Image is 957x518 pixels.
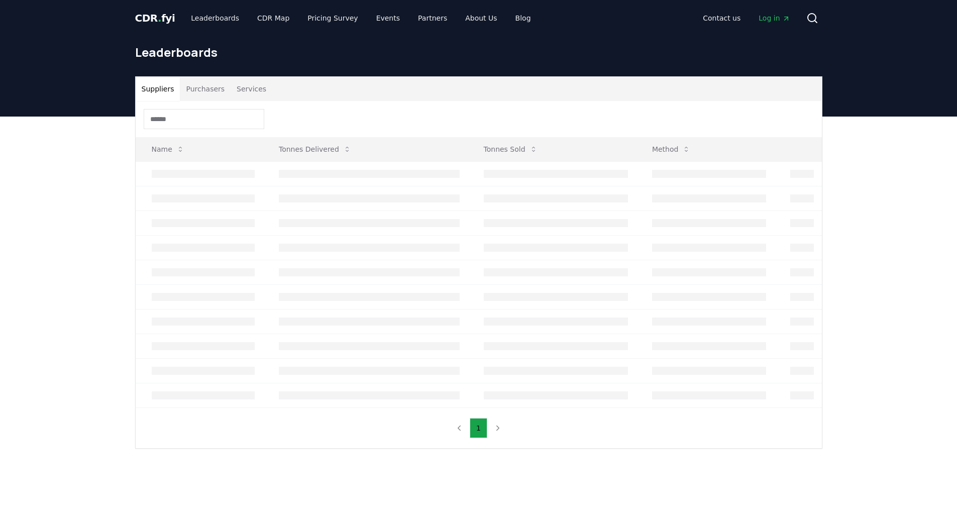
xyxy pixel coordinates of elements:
[180,77,231,101] button: Purchasers
[759,13,790,23] span: Log in
[476,139,546,159] button: Tonnes Sold
[183,9,247,27] a: Leaderboards
[457,9,505,27] a: About Us
[183,9,539,27] nav: Main
[135,11,175,25] a: CDR.fyi
[644,139,699,159] button: Method
[299,9,366,27] a: Pricing Survey
[751,9,798,27] a: Log in
[695,9,749,27] a: Contact us
[410,9,455,27] a: Partners
[135,12,175,24] span: CDR fyi
[231,77,272,101] button: Services
[695,9,798,27] nav: Main
[158,12,161,24] span: .
[135,44,822,60] h1: Leaderboards
[136,77,180,101] button: Suppliers
[144,139,192,159] button: Name
[470,418,487,438] button: 1
[249,9,297,27] a: CDR Map
[368,9,408,27] a: Events
[271,139,359,159] button: Tonnes Delivered
[507,9,539,27] a: Blog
